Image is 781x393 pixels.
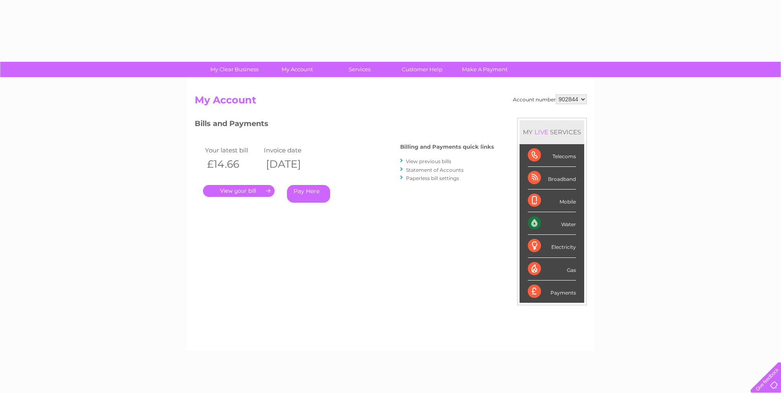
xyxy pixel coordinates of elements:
[287,185,330,203] a: Pay Here
[400,144,494,150] h4: Billing and Payments quick links
[388,62,456,77] a: Customer Help
[528,167,576,189] div: Broadband
[528,281,576,303] div: Payments
[533,128,550,136] div: LIVE
[528,144,576,167] div: Telecoms
[200,62,268,77] a: My Clear Business
[528,212,576,235] div: Water
[528,189,576,212] div: Mobile
[528,235,576,257] div: Electricity
[195,94,587,110] h2: My Account
[326,62,394,77] a: Services
[406,167,464,173] a: Statement of Accounts
[203,156,262,173] th: £14.66
[406,175,459,181] a: Paperless bill settings
[406,158,451,164] a: View previous bills
[262,156,321,173] th: [DATE]
[451,62,519,77] a: Make A Payment
[513,94,587,104] div: Account number
[528,258,576,281] div: Gas
[263,62,331,77] a: My Account
[262,145,321,156] td: Invoice date
[195,118,494,132] h3: Bills and Payments
[520,120,584,144] div: MY SERVICES
[203,185,275,197] a: .
[203,145,262,156] td: Your latest bill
